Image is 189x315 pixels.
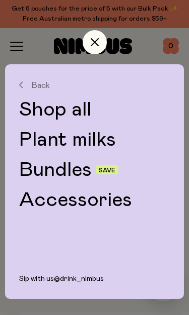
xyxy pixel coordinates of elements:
[19,190,170,210] a: Accessories
[19,80,170,89] button: Back
[5,275,184,299] div: Sip with us
[99,167,115,173] span: Save
[19,99,170,120] a: Shop all
[31,80,50,89] span: Back
[19,160,92,180] a: Bundles
[19,130,170,150] a: Plant milks
[54,275,104,282] a: @drink_nimbus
